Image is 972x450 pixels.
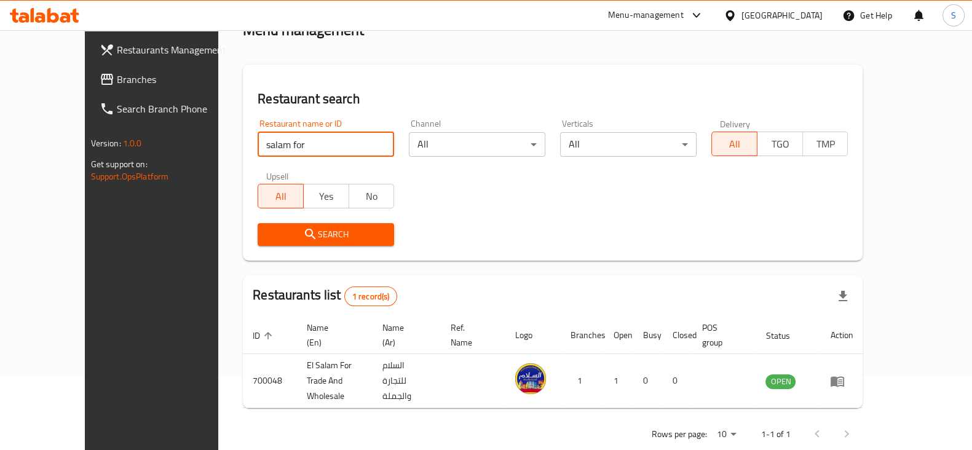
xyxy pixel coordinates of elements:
[561,317,604,354] th: Branches
[604,317,633,354] th: Open
[604,354,633,408] td: 1
[123,135,142,151] span: 1.0.0
[243,317,863,408] table: enhanced table
[90,35,247,65] a: Restaurants Management
[761,427,790,442] p: 1-1 of 1
[344,286,398,306] div: Total records count
[765,328,805,343] span: Status
[409,132,545,157] div: All
[717,135,753,153] span: All
[309,187,344,205] span: Yes
[663,354,692,408] td: 0
[702,320,741,350] span: POS group
[91,168,169,184] a: Support.OpsPlatform
[633,317,663,354] th: Busy
[820,317,863,354] th: Action
[90,94,247,124] a: Search Branch Phone
[382,320,426,350] span: Name (Ar)
[266,172,289,180] label: Upsell
[663,317,692,354] th: Closed
[258,184,304,208] button: All
[258,132,394,157] input: Search for restaurant name or ID..
[117,101,237,116] span: Search Branch Phone
[349,184,395,208] button: No
[258,223,394,246] button: Search
[608,8,684,23] div: Menu-management
[560,132,697,157] div: All
[253,286,397,306] h2: Restaurants list
[117,42,237,57] span: Restaurants Management
[267,227,384,242] span: Search
[354,187,390,205] span: No
[757,132,803,156] button: TGO
[243,20,364,40] h2: Menu management
[303,184,349,208] button: Yes
[828,282,858,311] div: Export file
[297,354,372,408] td: El Salam For Trade And Wholesale
[91,135,121,151] span: Version:
[373,354,441,408] td: السلام للتجارة والجملة
[762,135,798,153] span: TGO
[711,425,741,444] div: Rows per page:
[711,132,757,156] button: All
[830,374,853,389] div: Menu
[91,156,148,172] span: Get support on:
[802,132,848,156] button: TMP
[451,320,491,350] span: Ref. Name
[258,90,848,108] h2: Restaurant search
[253,328,276,343] span: ID
[651,427,706,442] p: Rows per page:
[720,119,751,128] label: Delivery
[307,320,357,350] span: Name (En)
[765,374,796,389] span: OPEN
[263,187,299,205] span: All
[741,9,823,22] div: [GEOGRAPHIC_DATA]
[345,291,397,302] span: 1 record(s)
[951,9,956,22] span: S
[808,135,844,153] span: TMP
[90,65,247,94] a: Branches
[515,363,546,394] img: El Salam For Trade And Wholesale
[561,354,604,408] td: 1
[117,72,237,87] span: Branches
[505,317,561,354] th: Logo
[633,354,663,408] td: 0
[243,354,297,408] td: 700048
